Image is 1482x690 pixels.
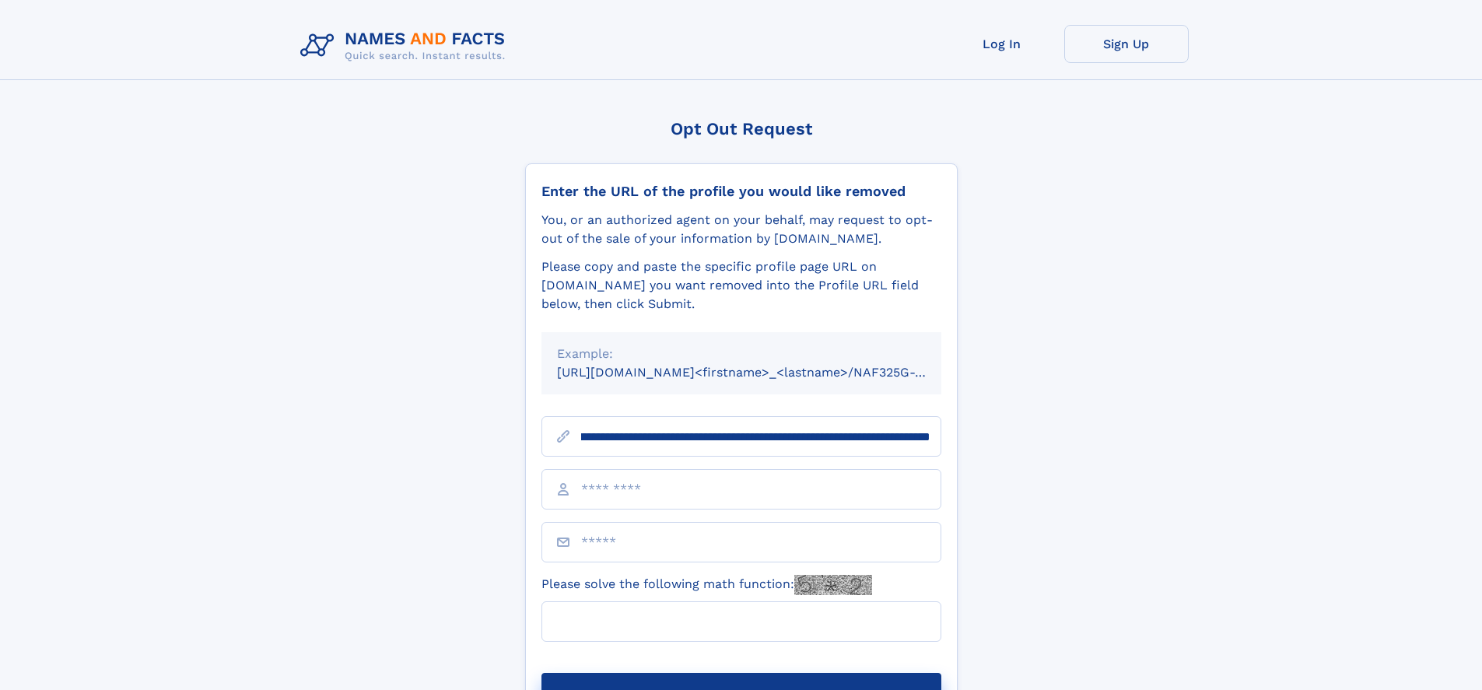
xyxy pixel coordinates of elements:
[541,575,872,595] label: Please solve the following math function:
[525,119,958,138] div: Opt Out Request
[541,211,941,248] div: You, or an authorized agent on your behalf, may request to opt-out of the sale of your informatio...
[557,365,971,380] small: [URL][DOMAIN_NAME]<firstname>_<lastname>/NAF325G-xxxxxxxx
[541,257,941,313] div: Please copy and paste the specific profile page URL on [DOMAIN_NAME] you want removed into the Pr...
[1064,25,1189,63] a: Sign Up
[940,25,1064,63] a: Log In
[557,345,926,363] div: Example:
[541,183,941,200] div: Enter the URL of the profile you would like removed
[294,25,518,67] img: Logo Names and Facts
